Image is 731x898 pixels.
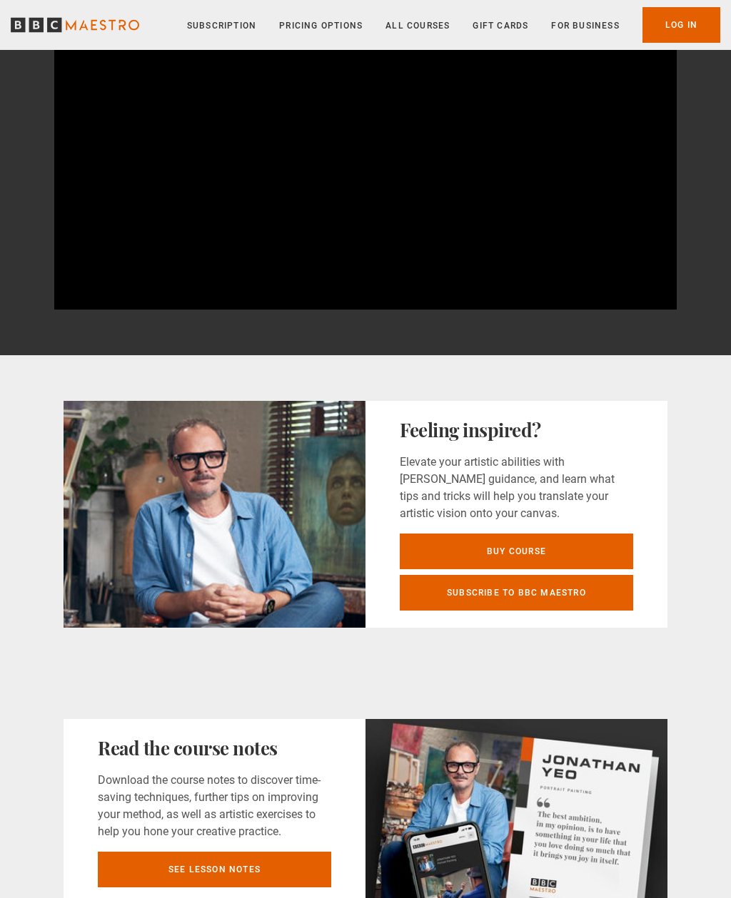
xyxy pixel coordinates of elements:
[551,19,619,33] a: For business
[400,454,633,522] p: Elevate your artistic abilities with [PERSON_NAME] guidance, and learn what tips and tricks will ...
[400,418,633,442] h3: Feeling inspired?
[279,19,363,33] a: Pricing Options
[98,736,331,760] h3: Read the course notes
[187,7,720,43] nav: Primary
[98,852,331,887] a: See lesson notes
[642,7,720,43] a: Log In
[400,534,633,569] a: Buy course
[64,401,365,628] img: Course Notes
[187,19,256,33] a: Subscription
[11,14,139,36] svg: BBC Maestro
[473,19,528,33] a: Gift Cards
[400,575,633,611] a: Subscribe to BBC Maestro
[385,19,450,33] a: All Courses
[98,772,331,840] p: Download the course notes to discover time-saving techniques, further tips on improving your meth...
